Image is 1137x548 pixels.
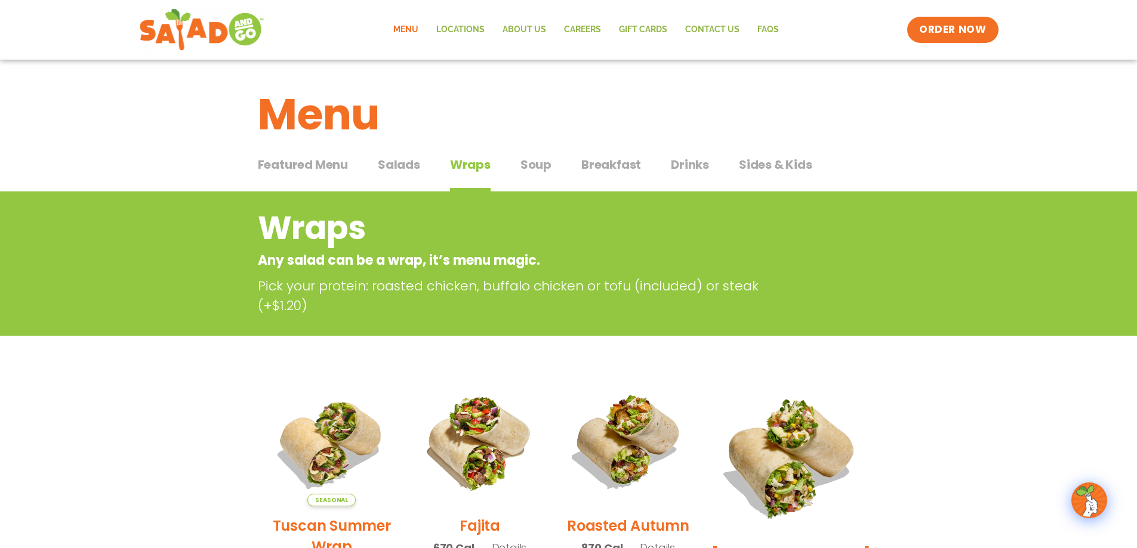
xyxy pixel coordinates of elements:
[450,156,491,174] span: Wraps
[258,82,880,147] h1: Menu
[676,16,748,44] a: Contact Us
[581,156,641,174] span: Breakfast
[415,376,545,506] img: Product photo for Fajita Wrap
[258,151,880,192] div: Tabbed content
[258,204,784,252] h2: Wraps
[460,515,500,536] h2: Fajita
[748,16,788,44] a: FAQs
[384,16,788,44] nav: Menu
[378,156,420,174] span: Salads
[494,16,555,44] a: About Us
[711,376,871,535] img: Product photo for BBQ Ranch Wrap
[739,156,812,174] span: Sides & Kids
[671,156,709,174] span: Drinks
[919,23,986,37] span: ORDER NOW
[258,276,789,315] p: Pick your protein: roasted chicken, buffalo chicken or tofu (included) or steak (+$1.20)
[258,250,784,270] p: Any salad can be a wrap, it’s menu magic.
[563,376,693,506] img: Product photo for Roasted Autumn Wrap
[520,156,551,174] span: Soup
[1073,484,1106,517] img: wpChatIcon
[907,17,998,43] a: ORDER NOW
[567,515,689,536] h2: Roasted Autumn
[555,16,610,44] a: Careers
[139,6,265,54] img: new-SAG-logo-768×292
[258,156,348,174] span: Featured Menu
[427,16,494,44] a: Locations
[610,16,676,44] a: GIFT CARDS
[307,494,356,506] span: Seasonal
[384,16,427,44] a: Menu
[267,376,397,506] img: Product photo for Tuscan Summer Wrap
